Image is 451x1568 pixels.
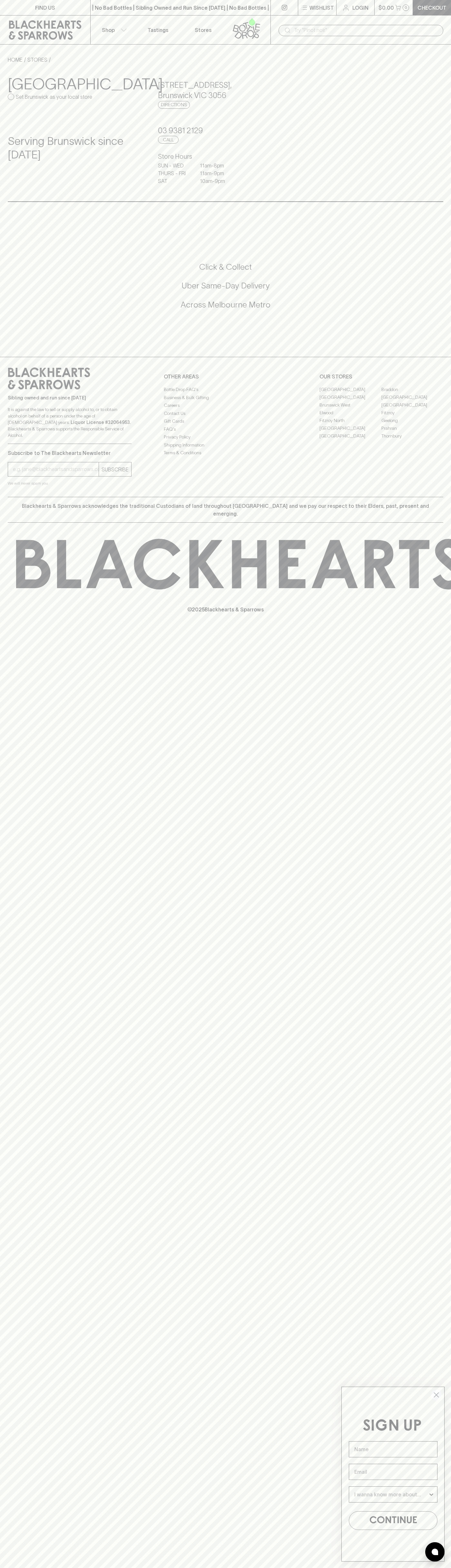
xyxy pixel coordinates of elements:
[8,236,443,344] div: Call to action block
[349,1511,437,1530] button: CONTINUE
[164,441,288,449] a: Shipping Information
[164,449,288,457] a: Terms & Conditions
[164,433,288,441] a: Privacy Policy
[319,417,381,424] a: Fitzroy North
[102,26,115,34] p: Shop
[381,424,443,432] a: Prahran
[319,432,381,440] a: [GEOGRAPHIC_DATA]
[309,4,334,12] p: Wishlist
[195,26,211,34] p: Stores
[158,169,190,177] p: THURS - FRI
[148,26,168,34] p: Tastings
[352,4,368,12] p: Login
[158,177,190,185] p: SAT
[13,502,438,518] p: Blackhearts & Sparrows acknowledges the traditional Custodians of land throughout [GEOGRAPHIC_DAT...
[158,80,293,101] h5: [STREET_ADDRESS] , Brunswick VIC 3056
[158,151,293,162] h6: Store Hours
[294,25,438,35] input: Try "Pinot noir"
[405,6,407,9] p: 0
[181,15,226,44] a: Stores
[8,280,443,291] h5: Uber Same-Day Delivery
[319,386,381,393] a: [GEOGRAPHIC_DATA]
[417,4,446,12] p: Checkout
[8,299,443,310] h5: Across Melbourne Metro
[8,135,142,162] h4: Serving Brunswick since [DATE]
[431,1389,442,1401] button: Close dialog
[164,386,288,394] a: Bottle Drop FAQ's
[319,373,443,380] p: OUR STORES
[91,15,136,44] button: Shop
[135,15,181,44] a: Tastings
[200,162,232,169] p: 11am - 8pm
[164,402,288,409] a: Careers
[8,395,132,401] p: Sibling owned and run since [DATE]
[319,401,381,409] a: Brunswick West
[71,420,130,425] strong: Liquor License #32064953
[27,57,47,63] a: STORES
[35,4,55,12] p: FIND US
[381,432,443,440] a: Thornbury
[158,101,190,109] a: Directions
[8,75,142,93] h3: [GEOGRAPHIC_DATA]
[381,393,443,401] a: [GEOGRAPHIC_DATA]
[319,424,381,432] a: [GEOGRAPHIC_DATA]
[432,1549,438,1555] img: bubble-icon
[349,1464,437,1480] input: Email
[102,466,129,473] p: SUBSCRIBE
[13,464,99,475] input: e.g. jane@blackheartsandsparrows.com.au
[378,4,394,12] p: $0.00
[363,1419,422,1434] span: SIGN UP
[428,1487,435,1502] button: Show Options
[164,373,288,380] p: OTHER AREAS
[164,409,288,417] a: Contact Us
[158,162,190,169] p: SUN - WED
[8,406,132,438] p: It is against the law to sell or supply alcohol to, or to obtain alcohol on behalf of a person un...
[16,93,92,101] p: Set Brunswick as your local store
[8,480,132,487] p: We will never spam you
[164,394,288,401] a: Business & Bulk Gifting
[381,401,443,409] a: [GEOGRAPHIC_DATA]
[349,1441,437,1457] input: Name
[381,386,443,393] a: Braddon
[381,409,443,417] a: Fitzroy
[164,425,288,433] a: FAQ's
[8,57,23,63] a: HOME
[354,1487,428,1502] input: I wanna know more about...
[158,136,179,144] a: Call
[335,1380,451,1568] div: FLYOUT Form
[164,417,288,425] a: Gift Cards
[8,449,132,457] p: Subscribe to The Blackhearts Newsletter
[8,262,443,272] h5: Click & Collect
[99,462,131,476] button: SUBSCRIBE
[200,177,232,185] p: 10am - 9pm
[158,126,293,136] h5: 03 9381 2129
[381,417,443,424] a: Geelong
[319,409,381,417] a: Elwood
[319,393,381,401] a: [GEOGRAPHIC_DATA]
[200,169,232,177] p: 11am - 9pm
